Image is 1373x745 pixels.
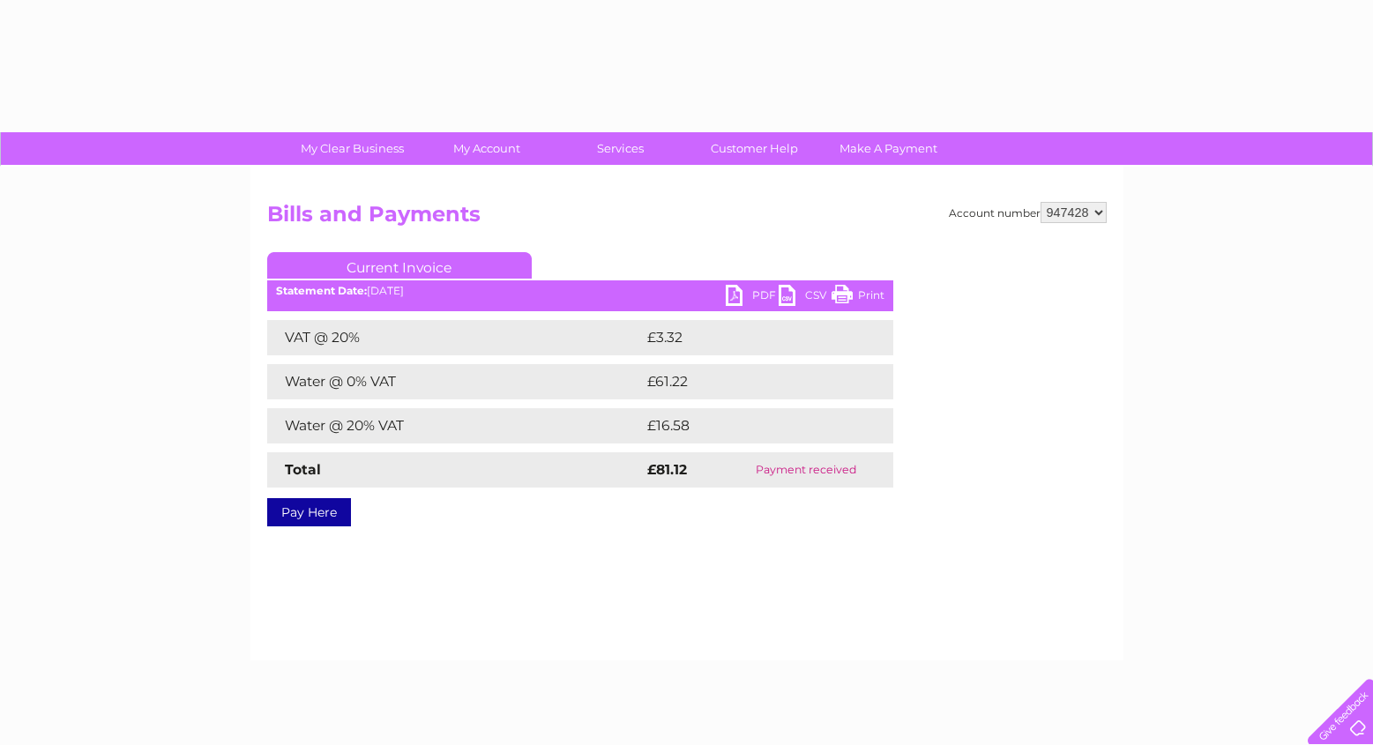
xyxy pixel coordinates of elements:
[643,408,856,443] td: £16.58
[643,320,852,355] td: £3.32
[816,132,961,165] a: Make A Payment
[267,408,643,443] td: Water @ 20% VAT
[285,461,321,478] strong: Total
[682,132,827,165] a: Customer Help
[280,132,425,165] a: My Clear Business
[949,202,1107,223] div: Account number
[267,364,643,399] td: Water @ 0% VAT
[643,364,855,399] td: £61.22
[267,202,1107,235] h2: Bills and Payments
[647,461,687,478] strong: £81.12
[832,285,884,310] a: Print
[726,285,779,310] a: PDF
[267,498,351,526] a: Pay Here
[267,285,893,297] div: [DATE]
[779,285,832,310] a: CSV
[267,252,532,279] a: Current Invoice
[267,320,643,355] td: VAT @ 20%
[276,284,367,297] b: Statement Date:
[720,452,893,488] td: Payment received
[414,132,559,165] a: My Account
[548,132,693,165] a: Services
